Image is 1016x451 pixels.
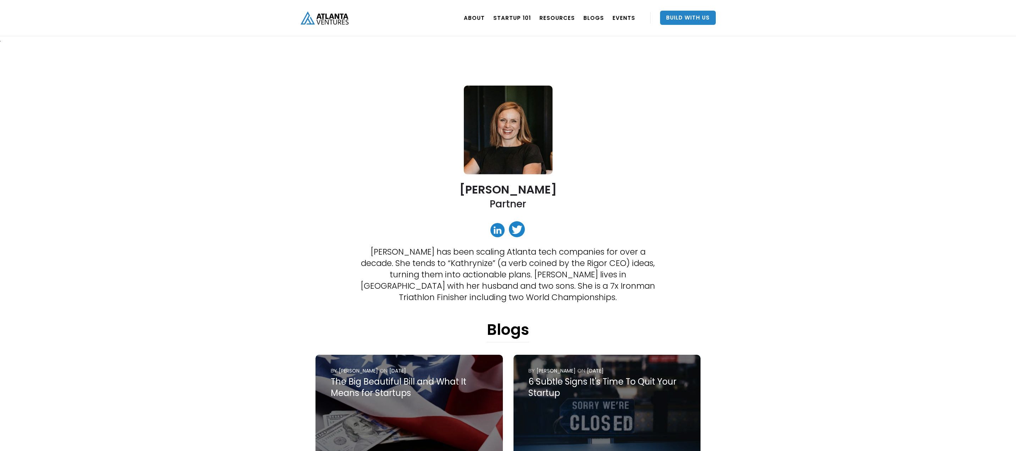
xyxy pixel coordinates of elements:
[389,367,406,374] div: [DATE]
[331,367,337,374] div: by
[528,367,535,374] div: by
[577,367,585,374] div: ON
[380,367,388,374] div: ON
[613,8,635,28] a: EVENTS
[487,321,529,342] h1: Blogs
[339,367,378,374] div: [PERSON_NAME]
[539,8,575,28] a: RESOURCES
[493,8,531,28] a: Startup 101
[587,367,604,374] div: [DATE]
[537,367,576,374] div: [PERSON_NAME]
[490,197,526,211] h2: Partner
[528,376,686,399] div: 6 Subtle Signs It's Time To Quit Your Startup
[331,376,488,399] div: The Big Beautiful Bill and What It Means for Startups
[660,11,716,25] a: Build With Us
[460,183,557,196] h2: [PERSON_NAME]
[354,246,662,303] p: [PERSON_NAME] has been scaling Atlanta tech companies for over a decade. She tends to “Kathrynize...
[583,8,604,28] a: BLOGS
[464,8,485,28] a: ABOUT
